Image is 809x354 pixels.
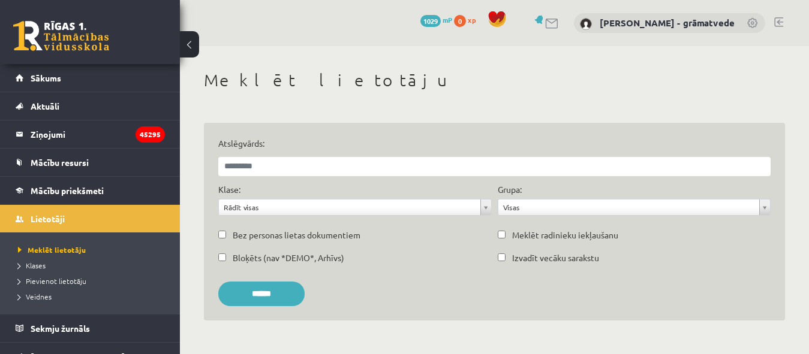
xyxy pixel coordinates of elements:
a: Mācību priekšmeti [16,177,165,204]
img: Antra Sondore - grāmatvede [580,18,592,30]
label: Atslēgvārds: [218,137,771,150]
a: Rīgas 1. Tālmācības vidusskola [13,21,109,51]
a: 1029 mP [420,15,452,25]
span: Rādīt visas [224,199,476,215]
a: [PERSON_NAME] - grāmatvede [600,17,735,29]
a: Rādīt visas [219,199,491,215]
a: Veidnes [18,291,168,302]
label: Grupa: [498,183,522,196]
span: Aktuāli [31,101,59,111]
label: Bez personas lietas dokumentiem [233,229,360,241]
span: Mācību resursi [31,157,89,168]
i: 45295 [136,126,165,143]
span: Pievienot lietotāju [18,276,86,286]
span: Mācību priekšmeti [31,185,104,196]
label: Izvadīt vecāku sarakstu [512,252,599,264]
span: 0 [454,15,466,27]
span: Sākums [31,72,61,83]
a: Sākums [16,64,165,92]
h1: Meklēt lietotāju [204,70,785,90]
span: Visas [503,199,755,215]
label: Klase: [218,183,240,196]
a: Visas [498,199,771,215]
label: Meklēt radinieku iekļaušanu [512,229,618,241]
a: Aktuāli [16,92,165,120]
a: Sekmju žurnāls [16,314,165,342]
span: Sekmju žurnāls [31,323,90,334]
label: Bloķēts (nav *DEMO*, Arhīvs) [233,252,344,264]
a: Ziņojumi45295 [16,120,165,148]
span: Lietotāji [31,213,65,224]
a: Mācību resursi [16,149,165,176]
span: Veidnes [18,292,52,301]
legend: Ziņojumi [31,120,165,148]
span: 1029 [420,15,441,27]
span: Meklēt lietotāju [18,245,86,255]
span: mP [443,15,452,25]
a: Lietotāji [16,205,165,232]
a: Meklēt lietotāju [18,244,168,255]
a: Pievienot lietotāju [18,276,168,286]
span: Klases [18,261,46,270]
a: Klases [18,260,168,271]
span: xp [468,15,476,25]
a: 0 xp [454,15,482,25]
